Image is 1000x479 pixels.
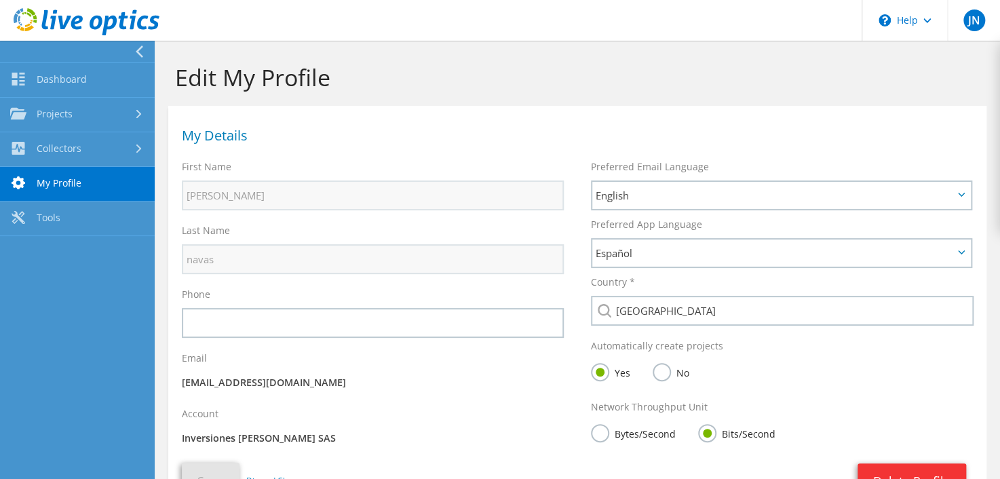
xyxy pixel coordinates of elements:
[591,339,723,353] label: Automatically create projects
[182,351,207,365] label: Email
[653,363,689,380] label: No
[596,187,953,204] span: English
[182,431,564,446] p: Inversiones [PERSON_NAME] SAS
[182,224,230,237] label: Last Name
[182,160,231,174] label: First Name
[591,160,709,174] label: Preferred Email Language
[591,424,676,441] label: Bytes/Second
[175,63,973,92] h1: Edit My Profile
[879,14,891,26] svg: \n
[591,400,708,414] label: Network Throughput Unit
[596,245,953,261] span: Español
[963,9,985,31] span: JN
[698,424,775,441] label: Bits/Second
[591,218,702,231] label: Preferred App Language
[591,275,635,289] label: Country *
[182,407,218,421] label: Account
[182,129,966,142] h1: My Details
[182,375,564,390] p: [EMAIL_ADDRESS][DOMAIN_NAME]
[182,288,210,301] label: Phone
[591,363,630,380] label: Yes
